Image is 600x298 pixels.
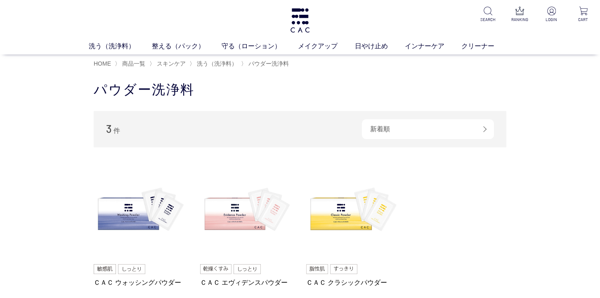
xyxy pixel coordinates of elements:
span: 洗う（洗浄料） [197,60,237,67]
a: HOME [94,60,111,67]
li: 〉 [115,60,147,68]
div: 新着順 [362,119,494,139]
img: しっとり [118,264,145,274]
img: ＣＡＣ ウォッシングパウダー [94,164,188,258]
a: 守る（ローション） [222,41,298,51]
a: メイクアップ [298,41,354,51]
a: ＣＡＣ ウォッシングパウダー [94,278,188,287]
p: CART [573,17,593,23]
a: ＣＡＣ クラシックパウダー [306,278,400,287]
span: スキンケア [157,60,186,67]
a: 商品一覧 [120,60,145,67]
a: LOGIN [541,7,562,23]
img: logo [289,8,311,33]
img: 敏感肌 [94,264,116,274]
img: すっきり [330,264,357,274]
li: 〉 [241,60,291,68]
p: RANKING [510,17,530,23]
a: RANKING [510,7,530,23]
a: パウダー洗浄料 [247,60,289,67]
a: インナーケア [405,41,461,51]
a: 整える（パック） [152,41,222,51]
li: 〉 [189,60,239,68]
a: 日やけ止め [355,41,405,51]
img: ＣＡＣ クラシックパウダー [306,164,400,258]
a: クリーナー [461,41,511,51]
span: パウダー洗浄料 [248,60,289,67]
p: SEARCH [478,17,498,23]
p: LOGIN [541,17,562,23]
img: 脂性肌 [306,264,328,274]
a: ＣＡＣ エヴィデンスパウダー [200,278,294,287]
span: 商品一覧 [122,60,145,67]
span: 3 [106,122,112,135]
img: しっとり [234,264,261,274]
img: 乾燥くすみ [200,264,232,274]
img: ＣＡＣ エヴィデンスパウダー [200,164,294,258]
a: 洗う（洗浄料） [89,41,152,51]
span: 件 [113,127,120,134]
h1: パウダー洗浄料 [94,81,506,99]
a: スキンケア [155,60,186,67]
li: 〉 [149,60,188,68]
a: SEARCH [478,7,498,23]
a: 洗う（洗浄料） [195,60,237,67]
a: CART [573,7,593,23]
